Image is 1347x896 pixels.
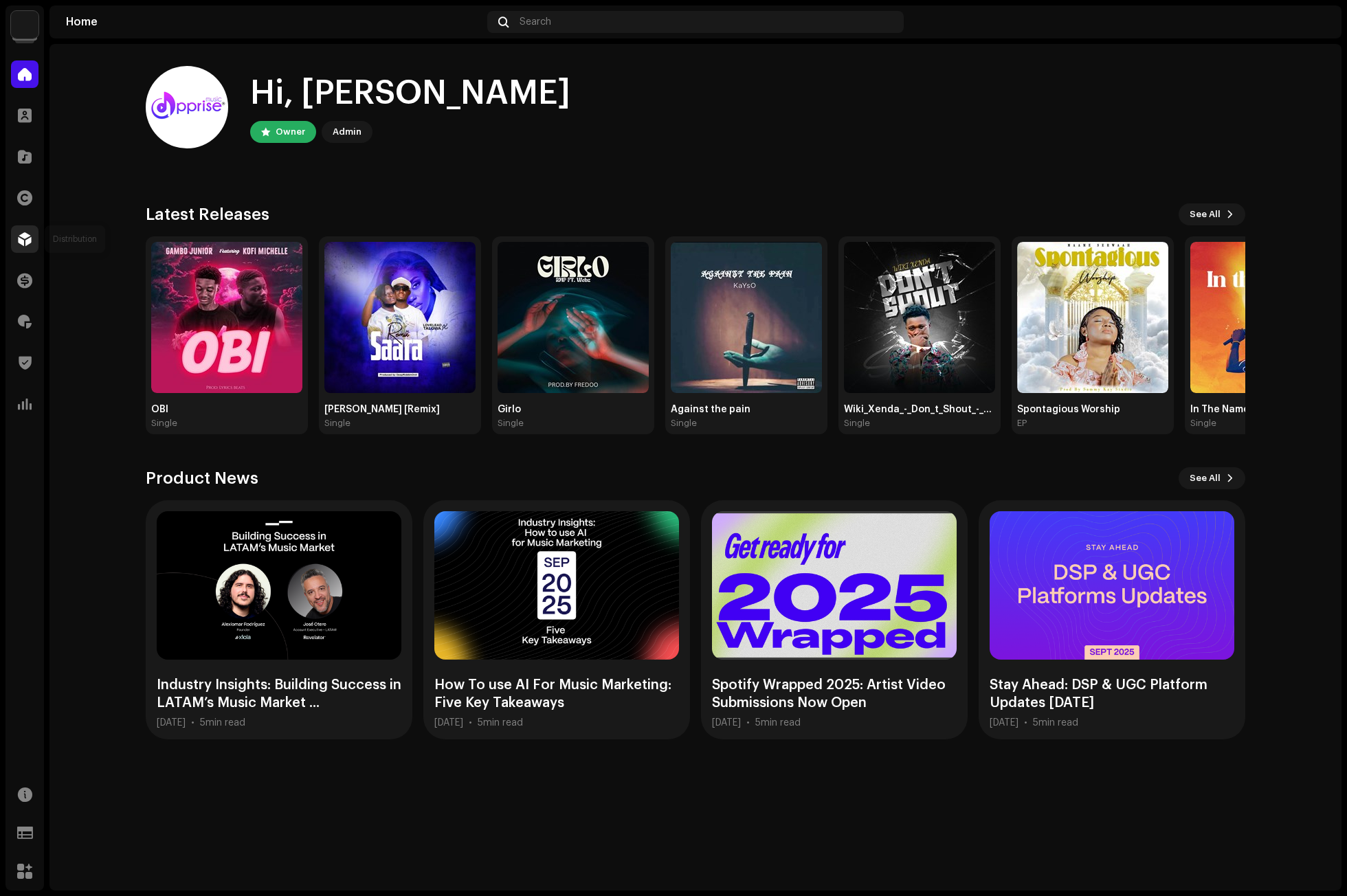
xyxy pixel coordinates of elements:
span: min read [205,718,245,728]
button: See All [1179,467,1245,489]
span: See All [1190,464,1221,492]
div: • [1024,717,1027,728]
img: 94355213-6620-4dec-931c-2264d4e76804 [146,66,228,148]
div: Girlo [498,404,649,415]
div: 5 [200,717,245,728]
div: Single [671,418,697,429]
div: Wiki_Xenda_-_Don_t_Shout_-_Mix_By_BlessBeatz.wav [844,404,995,415]
div: Single [844,418,870,429]
div: [DATE] [434,717,463,728]
button: See All [1179,203,1245,225]
img: da9aa281-f2b9-441d-acab-b1221056f786 [671,242,822,393]
div: • [746,717,750,728]
div: How To use AI For Music Marketing: Five Key Takeaways [434,676,679,712]
div: [DATE] [712,717,741,728]
div: 5 [755,717,801,728]
div: 5 [478,717,523,728]
h3: Latest Releases [146,203,269,225]
div: Industry Insights: Building Success in LATAM’s Music Market ... [157,676,401,712]
img: e6e3ab9f-e59d-4091-9825-85bf6aac3e12 [844,242,995,393]
div: Against the pain [671,404,822,415]
div: Home [66,16,482,27]
h3: Product News [146,467,258,489]
div: [DATE] [157,717,186,728]
div: In The Name [1190,404,1342,415]
img: 67954b43-067b-4802-b1d0-67c0942ef8e8 [151,242,302,393]
div: Single [324,418,350,429]
div: Single [151,418,177,429]
div: • [191,717,194,728]
div: [PERSON_NAME] [Remix] [324,404,476,415]
div: 5 [1033,717,1078,728]
div: [DATE] [990,717,1018,728]
span: min read [1038,718,1078,728]
div: Spotify Wrapped 2025: Artist Video Submissions Now Open [712,676,957,712]
img: 5a0a936b-7e0d-47a4-b27f-abdc9a83c0dc [498,242,649,393]
div: Single [1190,418,1216,429]
div: Single [498,418,524,429]
div: OBI [151,404,302,415]
div: Hi, [PERSON_NAME] [250,71,570,115]
div: EP [1017,418,1027,429]
img: 94355213-6620-4dec-931c-2264d4e76804 [1303,11,1325,33]
div: Spontagious Worship [1017,404,1168,415]
span: Search [520,16,551,27]
div: Owner [276,124,305,140]
img: c063c506-f81a-4426-8b1a-52d1ae0e0d0d [1190,242,1342,393]
span: min read [761,718,801,728]
div: Admin [333,124,361,140]
div: • [469,717,472,728]
span: See All [1190,201,1221,228]
img: 1c16f3de-5afb-4452-805d-3f3454e20b1b [11,11,38,38]
span: min read [483,718,523,728]
img: cdf2a766-e2f9-46bd-bb6b-9905fc430ede [324,242,476,393]
div: Stay Ahead: DSP & UGC Platform Updates [DATE] [990,676,1234,712]
img: 2957b314-bdd6-4a95-b61e-cff0e5e8cfbf [1017,242,1168,393]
